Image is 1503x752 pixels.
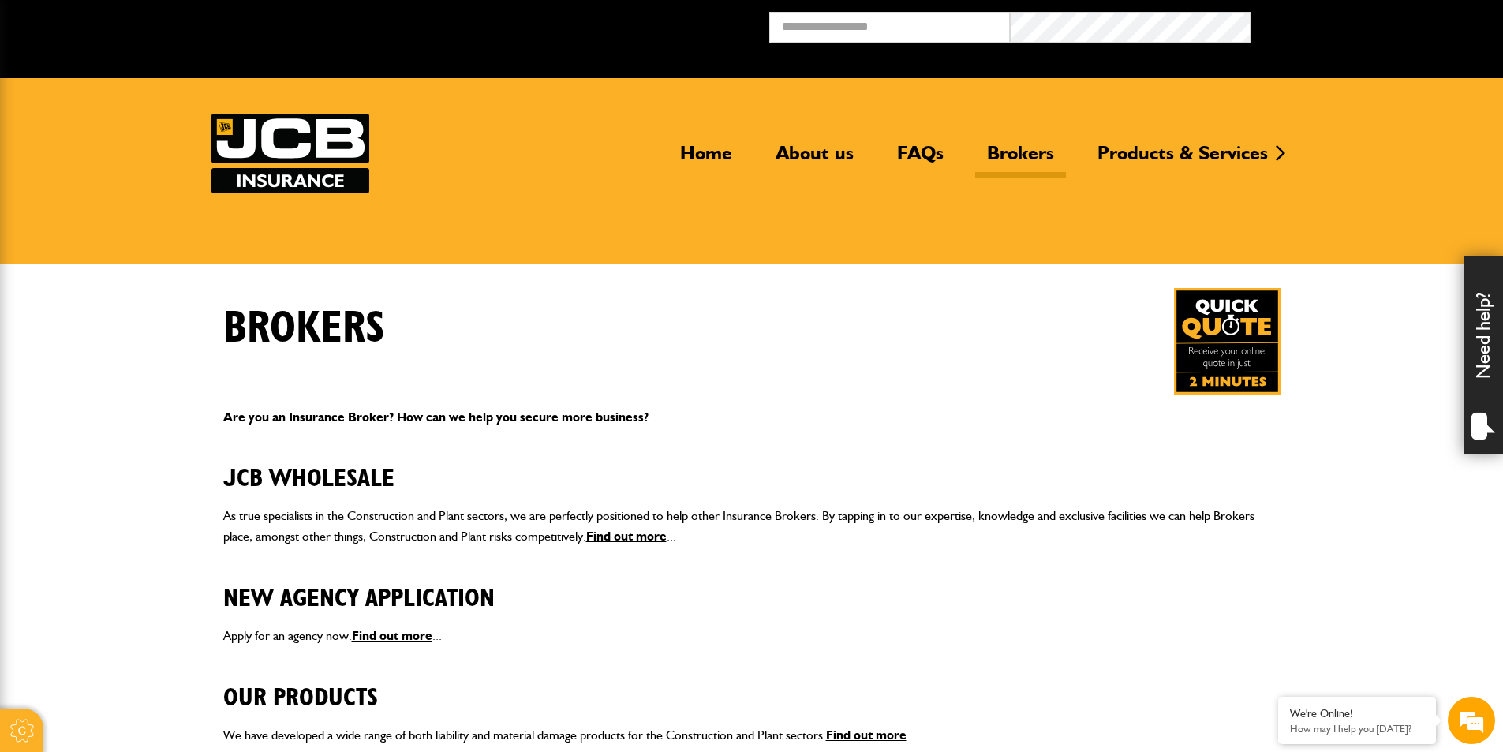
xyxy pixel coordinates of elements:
[1464,256,1503,454] div: Need help?
[1251,12,1491,36] button: Broker Login
[668,141,744,178] a: Home
[223,302,385,355] h1: Brokers
[1174,288,1281,395] img: Quick Quote
[1290,707,1424,720] div: We're Online!
[826,728,907,743] a: Find out more
[764,141,866,178] a: About us
[352,628,432,643] a: Find out more
[223,440,1281,493] h2: JCB Wholesale
[211,114,369,193] a: JCB Insurance Services
[1290,723,1424,735] p: How may I help you today?
[211,114,369,193] img: JCB Insurance Services logo
[223,407,1281,428] p: Are you an Insurance Broker? How can we help you secure more business?
[1174,288,1281,395] a: Get your insurance quote in just 2-minutes
[223,506,1281,546] p: As true specialists in the Construction and Plant sectors, we are perfectly positioned to help ot...
[223,725,1281,746] p: We have developed a wide range of both liability and material damage products for the Constructio...
[223,659,1281,713] h2: Our Products
[223,559,1281,613] h2: New Agency Application
[586,529,667,544] a: Find out more
[885,141,955,178] a: FAQs
[975,141,1066,178] a: Brokers
[1086,141,1280,178] a: Products & Services
[223,626,1281,646] p: Apply for an agency now. ...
